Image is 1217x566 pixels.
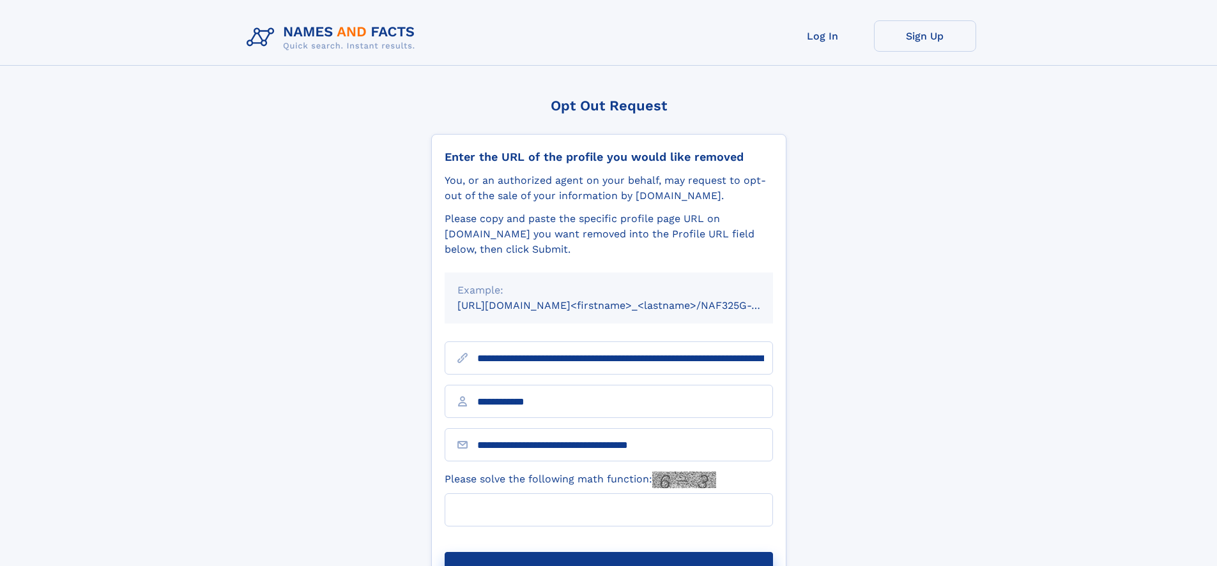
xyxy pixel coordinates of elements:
[457,299,797,311] small: [URL][DOMAIN_NAME]<firstname>_<lastname>/NAF325G-xxxxxxxx
[445,173,773,204] div: You, or an authorized agent on your behalf, may request to opt-out of the sale of your informatio...
[874,20,976,52] a: Sign Up
[457,283,760,298] div: Example:
[431,98,786,114] div: Opt Out Request
[445,211,773,257] div: Please copy and paste the specific profile page URL on [DOMAIN_NAME] you want removed into the Pr...
[445,150,773,164] div: Enter the URL of the profile you would like removed
[772,20,874,52] a: Log In
[445,472,716,488] label: Please solve the following math function:
[241,20,425,55] img: Logo Names and Facts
